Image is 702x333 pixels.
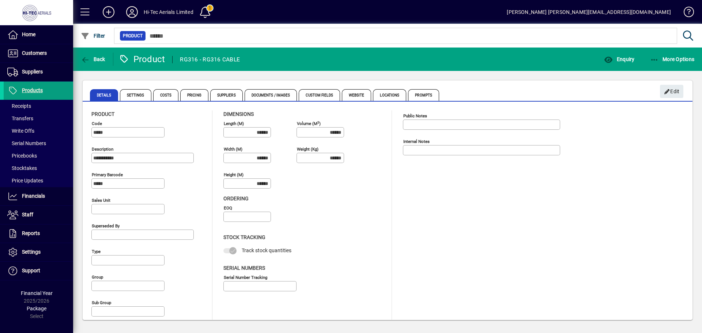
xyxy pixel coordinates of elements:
a: Knowledge Base [678,1,693,25]
mat-label: Description [92,147,113,152]
sup: 3 [317,120,319,124]
a: Settings [4,243,73,261]
span: Home [22,31,35,37]
span: Settings [120,89,151,101]
mat-label: Group [92,275,103,280]
span: Locations [373,89,406,101]
span: Details [90,89,118,101]
mat-label: Height (m) [224,172,244,177]
mat-label: Weight (Kg) [297,147,318,152]
div: Product [119,53,165,65]
button: Edit [660,85,683,98]
span: Suppliers [22,69,43,75]
a: Write Offs [4,125,73,137]
mat-label: Type [92,249,101,254]
span: Product [91,111,114,117]
span: Prompts [408,89,439,101]
a: Serial Numbers [4,137,73,150]
mat-label: Sales unit [92,198,110,203]
mat-label: EOQ [224,205,232,211]
mat-label: Serial Number tracking [224,275,267,280]
span: Pricebooks [7,153,37,159]
mat-label: Volume (m ) [297,121,321,126]
a: Staff [4,206,73,224]
mat-label: Internal Notes [403,139,430,144]
span: Dimensions [223,111,254,117]
mat-label: Primary barcode [92,172,123,177]
app-page-header-button: Back [73,53,113,66]
a: Suppliers [4,63,73,81]
span: Stocktakes [7,165,37,171]
span: Product [123,32,143,39]
a: Customers [4,44,73,63]
mat-label: Length (m) [224,121,244,126]
span: Support [22,268,40,273]
button: Enquiry [602,53,636,66]
span: Staff [22,212,33,217]
span: Reports [22,230,40,236]
span: Website [342,89,371,101]
span: Costs [153,89,179,101]
a: Price Updates [4,174,73,187]
span: Financial Year [21,290,53,296]
span: Price Updates [7,178,43,183]
span: Edit [664,86,680,98]
span: Enquiry [604,56,634,62]
span: Stock Tracking [223,234,265,240]
a: Reports [4,224,73,243]
span: Financials [22,193,45,199]
button: Filter [79,29,107,42]
span: Back [81,56,105,62]
span: Package [27,306,46,311]
span: Documents / Images [245,89,297,101]
button: Back [79,53,107,66]
div: [PERSON_NAME] [PERSON_NAME][EMAIL_ADDRESS][DOMAIN_NAME] [507,6,671,18]
button: Profile [120,5,144,19]
span: Filter [81,33,105,39]
span: Track stock quantities [242,247,291,253]
a: Home [4,26,73,44]
span: More Options [650,56,695,62]
div: Hi-Tec Aerials Limited [144,6,193,18]
span: Products [22,87,43,93]
a: Financials [4,187,73,205]
a: Stocktakes [4,162,73,174]
div: RG316 - RG316 CABLE [180,54,240,65]
span: Serial Numbers [7,140,46,146]
span: Settings [22,249,41,255]
span: Transfers [7,116,33,121]
a: Pricebooks [4,150,73,162]
span: Ordering [223,196,249,201]
span: Receipts [7,103,31,109]
a: Receipts [4,100,73,112]
span: Customers [22,50,47,56]
span: Serial Numbers [223,265,265,271]
span: Write Offs [7,128,34,134]
button: Add [97,5,120,19]
mat-label: Superseded by [92,223,120,228]
span: Custom Fields [299,89,340,101]
mat-label: Width (m) [224,147,242,152]
span: Suppliers [210,89,243,101]
mat-label: Code [92,121,102,126]
a: Transfers [4,112,73,125]
button: More Options [648,53,697,66]
mat-label: Public Notes [403,113,427,118]
a: Support [4,262,73,280]
span: Pricing [180,89,208,101]
mat-label: Sub group [92,300,111,305]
